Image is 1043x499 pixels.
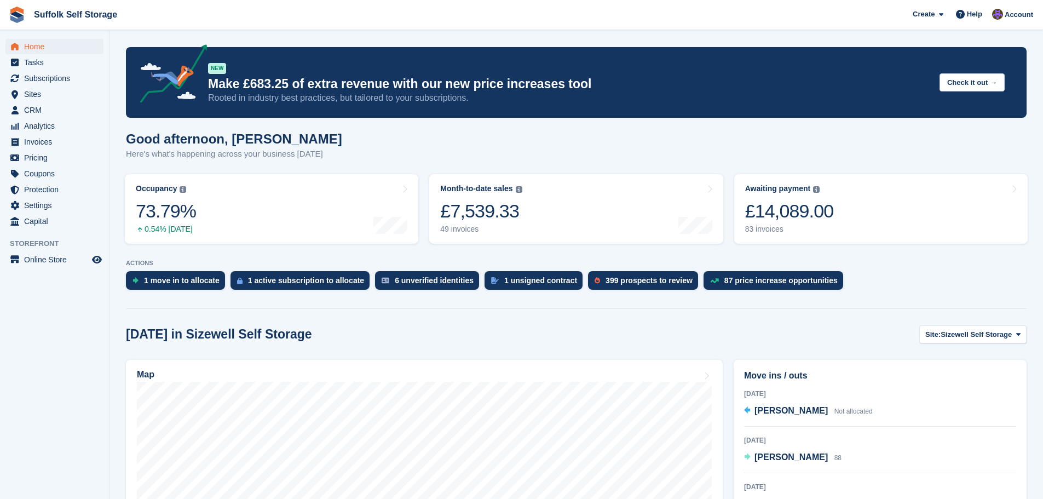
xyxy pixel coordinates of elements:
span: Create [913,9,935,20]
div: £7,539.33 [440,200,522,222]
div: 0.54% [DATE] [136,225,196,234]
a: menu [5,55,103,70]
img: price-adjustments-announcement-icon-8257ccfd72463d97f412b2fc003d46551f7dbcb40ab6d574587a9cd5c0d94... [131,44,208,107]
span: Pricing [24,150,90,165]
a: 1 move in to allocate [126,271,231,295]
a: Occupancy 73.79% 0.54% [DATE] [125,174,418,244]
div: 73.79% [136,200,196,222]
img: icon-info-grey-7440780725fd019a000dd9b08b2336e03edf1995a4989e88bcd33f0948082b44.svg [516,186,522,193]
span: Sizewell Self Storage [941,329,1012,340]
p: Rooted in industry best practices, but tailored to your subscriptions. [208,92,931,104]
span: Site: [925,329,941,340]
p: Here's what's happening across your business [DATE] [126,148,342,160]
a: Awaiting payment £14,089.00 83 invoices [734,174,1028,244]
div: 6 unverified identities [395,276,474,285]
span: Storefront [10,238,109,249]
a: menu [5,150,103,165]
a: menu [5,118,103,134]
h2: [DATE] in Sizewell Self Storage [126,327,312,342]
p: Make £683.25 of extra revenue with our new price increases tool [208,76,931,92]
img: stora-icon-8386f47178a22dfd0bd8f6a31ec36ba5ce8667c1dd55bd0f319d3a0aa187defe.svg [9,7,25,23]
img: price_increase_opportunities-93ffe204e8149a01c8c9dc8f82e8f89637d9d84a8eef4429ea346261dce0b2c0.svg [710,278,719,283]
div: NEW [208,63,226,74]
span: Coupons [24,166,90,181]
img: Emma [992,9,1003,20]
a: menu [5,71,103,86]
div: 1 move in to allocate [144,276,220,285]
span: Home [24,39,90,54]
span: Sites [24,87,90,102]
a: menu [5,252,103,267]
img: prospect-51fa495bee0391a8d652442698ab0144808aea92771e9ea1ae160a38d050c398.svg [595,277,600,284]
div: [DATE] [744,389,1016,399]
div: 1 unsigned contract [504,276,577,285]
img: move_ins_to_allocate_icon-fdf77a2bb77ea45bf5b3d319d69a93e2d87916cf1d5bf7949dd705db3b84f3ca.svg [132,277,139,284]
span: [PERSON_NAME] [754,406,828,415]
h2: Map [137,370,154,380]
div: 83 invoices [745,225,834,234]
span: Subscriptions [24,71,90,86]
a: menu [5,39,103,54]
span: Settings [24,198,90,213]
span: Tasks [24,55,90,70]
div: Month-to-date sales [440,184,512,193]
button: Site: Sizewell Self Storage [919,325,1027,343]
a: menu [5,166,103,181]
div: Awaiting payment [745,184,811,193]
img: icon-info-grey-7440780725fd019a000dd9b08b2336e03edf1995a4989e88bcd33f0948082b44.svg [180,186,186,193]
a: menu [5,214,103,229]
div: £14,089.00 [745,200,834,222]
span: 88 [834,454,842,462]
a: Suffolk Self Storage [30,5,122,24]
h2: Move ins / outs [744,369,1016,382]
a: [PERSON_NAME] Not allocated [744,404,873,418]
a: 6 unverified identities [375,271,485,295]
a: menu [5,102,103,118]
img: icon-info-grey-7440780725fd019a000dd9b08b2336e03edf1995a4989e88bcd33f0948082b44.svg [813,186,820,193]
span: Online Store [24,252,90,267]
span: Analytics [24,118,90,134]
a: [PERSON_NAME] 88 [744,451,842,465]
a: 399 prospects to review [588,271,704,295]
a: menu [5,87,103,102]
div: Occupancy [136,184,177,193]
a: Month-to-date sales £7,539.33 49 invoices [429,174,723,244]
span: [PERSON_NAME] [754,452,828,462]
a: menu [5,134,103,150]
div: 87 price increase opportunities [724,276,838,285]
span: Protection [24,182,90,197]
span: Account [1005,9,1033,20]
div: 1 active subscription to allocate [248,276,364,285]
div: [DATE] [744,435,1016,445]
a: menu [5,198,103,213]
a: menu [5,182,103,197]
img: contract_signature_icon-13c848040528278c33f63329250d36e43548de30e8caae1d1a13099fd9432cc5.svg [491,277,499,284]
span: Invoices [24,134,90,150]
a: 1 unsigned contract [485,271,588,295]
button: Check it out → [940,73,1005,91]
div: 49 invoices [440,225,522,234]
a: 87 price increase opportunities [704,271,849,295]
span: Capital [24,214,90,229]
div: [DATE] [744,482,1016,492]
h1: Good afternoon, [PERSON_NAME] [126,131,342,146]
a: Preview store [90,253,103,266]
div: 399 prospects to review [606,276,693,285]
span: CRM [24,102,90,118]
img: active_subscription_to_allocate_icon-d502201f5373d7db506a760aba3b589e785aa758c864c3986d89f69b8ff3... [237,277,243,284]
a: 1 active subscription to allocate [231,271,375,295]
img: verify_identity-adf6edd0f0f0b5bbfe63781bf79b02c33cf7c696d77639b501bdc392416b5a36.svg [382,277,389,284]
p: ACTIONS [126,260,1027,267]
span: Help [967,9,982,20]
span: Not allocated [834,408,873,415]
